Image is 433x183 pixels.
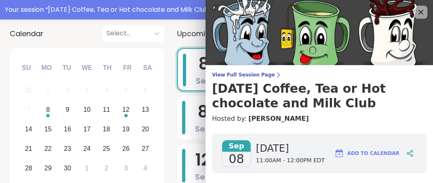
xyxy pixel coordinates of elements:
[334,148,344,158] img: ShareWell Logomark
[143,163,147,174] div: 4
[117,82,134,99] div: Not available Friday, September 5th, 2025
[256,157,325,165] span: 11:00AM - 12:00PM EDT
[20,140,37,157] div: Choose Sunday, September 21st, 2025
[331,144,403,163] button: Add to Calendar
[64,143,71,154] div: 23
[59,121,76,138] div: Choose Tuesday, September 16th, 2025
[25,124,32,135] div: 14
[142,143,149,154] div: 27
[195,123,211,135] span: Sep
[27,104,30,115] div: 7
[85,85,89,96] div: 3
[10,28,43,39] span: Calendar
[58,59,76,77] div: Tu
[212,72,427,78] span: View Full Session Page
[347,150,399,157] span: Add to Calendar
[198,100,208,123] span: 8
[117,159,134,177] div: Choose Friday, October 3rd, 2025
[25,163,32,174] div: 28
[39,140,57,157] div: Choose Monday, September 22nd, 2025
[248,114,309,124] a: [PERSON_NAME]
[19,81,155,178] div: month 2025-09
[212,72,427,111] a: View Full Session Page[DATE] Coffee, Tea or Hot chocolate and Milk Club
[25,85,32,96] div: 31
[83,143,91,154] div: 24
[118,59,136,77] div: Fr
[143,85,147,96] div: 6
[64,124,71,135] div: 16
[196,75,212,87] span: Sep
[39,159,57,177] div: Choose Monday, September 29th, 2025
[222,140,251,152] span: Sep
[212,81,427,111] h3: [DATE] Coffee, Tea or Hot chocolate and Milk Club
[78,159,96,177] div: Choose Wednesday, October 1st, 2025
[122,104,130,115] div: 12
[39,82,57,99] div: Not available Monday, September 1st, 2025
[78,121,96,138] div: Choose Wednesday, September 17th, 2025
[83,124,91,135] div: 17
[122,143,130,154] div: 26
[103,124,110,135] div: 18
[98,101,115,119] div: Choose Thursday, September 11th, 2025
[136,101,154,119] div: Choose Saturday, September 13th, 2025
[78,82,96,99] div: Not available Wednesday, September 3rd, 2025
[78,59,96,77] div: We
[117,101,134,119] div: Choose Friday, September 12th, 2025
[85,163,89,174] div: 1
[66,104,69,115] div: 9
[124,163,128,174] div: 3
[136,121,154,138] div: Choose Saturday, September 20th, 2025
[44,124,52,135] div: 15
[98,159,115,177] div: Choose Thursday, October 2nd, 2025
[117,121,134,138] div: Choose Friday, September 19th, 2025
[136,82,154,99] div: Not available Saturday, September 6th, 2025
[98,59,116,77] div: Th
[98,121,115,138] div: Choose Thursday, September 18th, 2025
[20,82,37,99] div: Not available Sunday, August 31st, 2025
[25,143,32,154] div: 21
[136,140,154,157] div: Choose Saturday, September 27th, 2025
[177,28,214,39] span: Upcoming
[20,159,37,177] div: Choose Sunday, September 28th, 2025
[256,142,325,155] span: [DATE]
[103,104,110,115] div: 11
[104,85,108,96] div: 4
[46,104,50,115] div: 8
[142,104,149,115] div: 13
[117,140,134,157] div: Choose Friday, September 26th, 2025
[59,82,76,99] div: Not available Tuesday, September 2nd, 2025
[66,85,69,96] div: 2
[78,140,96,157] div: Choose Wednesday, September 24th, 2025
[104,163,108,174] div: 2
[195,171,211,183] span: Sep
[59,101,76,119] div: Choose Tuesday, September 9th, 2025
[122,124,130,135] div: 19
[59,159,76,177] div: Choose Tuesday, September 30th, 2025
[5,5,428,15] div: Your session “ [DATE] Coffee, Tea or Hot chocolate and Milk Club ” is starting soon!
[124,85,128,96] div: 5
[195,148,210,171] span: 12
[17,59,35,77] div: Su
[98,82,115,99] div: Not available Thursday, September 4th, 2025
[46,85,50,96] div: 1
[44,143,52,154] div: 22
[229,152,244,166] span: 08
[199,52,209,75] span: 8
[64,163,71,174] div: 30
[103,143,110,154] div: 25
[98,140,115,157] div: Choose Thursday, September 25th, 2025
[78,101,96,119] div: Choose Wednesday, September 10th, 2025
[20,121,37,138] div: Choose Sunday, September 14th, 2025
[212,114,427,124] h4: Hosted by:
[20,101,37,119] div: Not available Sunday, September 7th, 2025
[83,104,91,115] div: 10
[37,59,55,77] div: Mo
[39,121,57,138] div: Choose Monday, September 15th, 2025
[39,101,57,119] div: Choose Monday, September 8th, 2025
[44,163,52,174] div: 29
[59,140,76,157] div: Choose Tuesday, September 23rd, 2025
[139,59,156,77] div: Sa
[136,159,154,177] div: Choose Saturday, October 4th, 2025
[142,124,149,135] div: 20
